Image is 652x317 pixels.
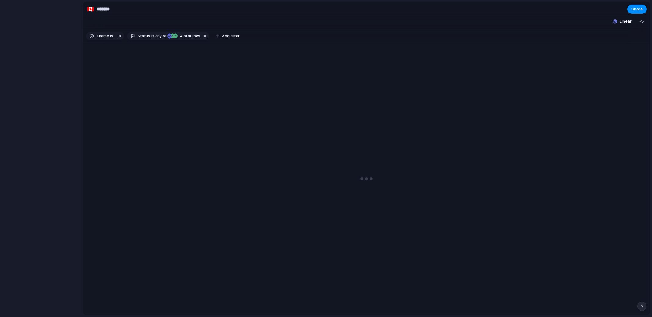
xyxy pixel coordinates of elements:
[110,33,113,39] span: is
[87,5,94,13] div: 🇨🇦
[154,33,166,39] span: any of
[96,33,109,39] span: Theme
[627,5,647,14] button: Share
[167,33,201,39] button: 4 statuses
[151,33,154,39] span: is
[178,33,200,39] span: statuses
[631,6,643,12] span: Share
[610,17,634,26] button: Linear
[212,32,243,40] button: Add filter
[620,18,632,24] span: Linear
[138,33,150,39] span: Status
[222,33,240,39] span: Add filter
[178,34,184,38] span: 4
[150,33,168,39] button: isany of
[86,4,95,14] button: 🇨🇦
[109,33,114,39] button: is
